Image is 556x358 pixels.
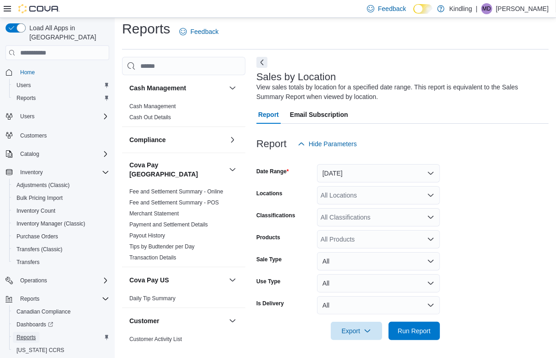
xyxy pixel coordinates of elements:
span: Reports [20,295,39,303]
span: Users [13,80,109,91]
a: Canadian Compliance [13,306,74,317]
label: Classifications [256,212,295,219]
button: Open list of options [427,192,434,199]
button: Users [2,110,113,123]
h3: Sales by Location [256,72,336,83]
img: Cova [18,4,60,13]
a: Payout History [129,232,165,239]
span: Inventory [17,167,109,178]
span: Feedback [190,27,218,36]
button: Canadian Compliance [9,305,113,318]
span: Bulk Pricing Import [13,193,109,204]
span: Customers [17,129,109,141]
button: Reports [2,292,113,305]
button: Reports [9,331,113,344]
button: Cova Pay [GEOGRAPHIC_DATA] [129,160,225,179]
span: Load All Apps in [GEOGRAPHIC_DATA] [26,23,109,42]
a: Transaction Details [129,254,176,261]
h3: Cova Pay US [129,275,169,285]
span: Canadian Compliance [13,306,109,317]
button: Hide Parameters [294,135,361,153]
span: Report [258,105,279,124]
span: Merchant Statement [129,210,179,217]
div: Michael Davis [481,3,492,14]
h1: Reports [122,20,170,38]
a: Customers [17,130,50,141]
button: Cash Management [129,83,225,93]
p: Kindling [449,3,472,14]
span: Customers [20,132,47,139]
div: Cova Pay [GEOGRAPHIC_DATA] [122,186,245,267]
a: Transfers (Classic) [13,244,66,255]
button: All [317,252,440,270]
a: Users [13,80,34,91]
span: Dashboards [17,321,53,328]
span: Inventory Count [17,207,56,215]
a: Cash Out Details [129,114,171,121]
span: Inventory Count [13,205,109,216]
span: Reports [17,94,36,102]
button: Home [2,66,113,79]
h3: Report [256,138,287,149]
button: Reports [9,92,113,105]
span: Inventory Manager (Classic) [17,220,85,227]
button: Run Report [389,322,440,340]
button: Operations [17,275,51,286]
a: Transfers [13,257,43,268]
h3: Customer [129,316,159,325]
div: View sales totals by location for a specified date range. This report is equivalent to the Sales ... [256,83,544,102]
span: Feedback [378,4,406,13]
h3: Cash Management [129,83,186,93]
button: Bulk Pricing Import [9,192,113,204]
div: Cash Management [122,101,245,127]
button: Inventory [17,167,46,178]
button: Cova Pay [GEOGRAPHIC_DATA] [227,164,238,175]
span: Inventory [20,169,43,176]
span: MD [483,3,491,14]
span: Email Subscription [290,105,348,124]
button: [US_STATE] CCRS [9,344,113,357]
span: Hide Parameters [309,139,357,149]
a: Fee and Settlement Summary - POS [129,199,219,206]
span: Adjustments (Classic) [13,180,109,191]
a: Daily Tip Summary [129,295,176,302]
button: Cova Pay US [129,275,225,285]
input: Dark Mode [413,4,433,14]
a: Purchase Orders [13,231,62,242]
button: Reports [17,293,43,304]
p: | [476,3,478,14]
span: Purchase Orders [17,233,58,240]
span: Reports [13,332,109,343]
span: Transfers [17,259,39,266]
span: Catalog [17,149,109,160]
span: Transfers (Classic) [17,246,62,253]
a: Tips by Budtender per Day [129,243,195,250]
button: Cova Pay US [227,275,238,286]
span: Bulk Pricing Import [17,194,63,202]
a: Reports [13,332,39,343]
button: Catalog [2,148,113,160]
span: Catalog [20,150,39,158]
a: Adjustments (Classic) [13,180,73,191]
span: Users [17,111,109,122]
button: Inventory Manager (Classic) [9,217,113,230]
a: Dashboards [13,319,57,330]
span: Canadian Compliance [17,308,71,315]
div: Cova Pay US [122,293,245,308]
a: Reports [13,93,39,104]
button: Customers [2,128,113,142]
a: Customer Activity List [129,336,182,342]
span: Cash Management [129,103,176,110]
span: Users [17,82,31,89]
button: Operations [2,274,113,287]
button: Transfers (Classic) [9,243,113,256]
a: Dashboards [9,318,113,331]
span: Transfers [13,257,109,268]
